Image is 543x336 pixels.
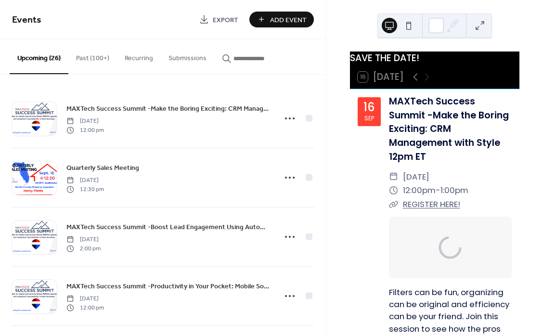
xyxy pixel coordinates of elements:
div: 16 [363,102,375,113]
span: [DATE] [66,117,104,126]
span: [DATE] [66,235,101,244]
span: MAXTech Success Summit -Boost Lead Engagement Using Automations 2pm ET [66,222,270,233]
a: MAXTech Success Summit -Boost Lead Engagement Using Automations 2pm ET [66,221,270,233]
span: 12:00 pm [66,126,104,134]
span: 1:00pm [440,183,468,197]
span: [DATE] [66,176,104,185]
button: Add Event [249,12,314,27]
a: REGISTER HERE! [403,198,460,210]
button: Submissions [161,39,214,73]
button: Upcoming (26) [10,39,68,74]
div: ​ [389,183,398,197]
a: MAXTech Success Summit -Make the Boring Exciting: CRM Management with Style 12pm ET [389,95,509,163]
span: Events [12,11,41,29]
div: ​ [389,170,398,184]
div: ​ [389,197,398,211]
div: Sep [364,116,374,121]
span: Quarterly Sales Meeting [66,163,139,173]
span: [DATE] [66,295,104,303]
span: 12:00 pm [66,303,104,312]
a: Export [192,12,246,27]
button: Past (100+) [68,39,117,73]
span: 12:00pm [403,183,436,197]
span: 12:30 pm [66,185,104,194]
a: Quarterly Sales Meeting [66,162,139,173]
span: MAXTech Success Summit -Productivity in Your Pocket: Mobile Solutions for Your Business 12pm ET [66,282,270,292]
button: Recurring [117,39,161,73]
span: [DATE] [403,170,429,184]
span: Add Event [270,15,307,25]
a: MAXTech Success Summit -Make the Boring Exciting: CRM Management with Style 12pm ET [66,103,270,114]
a: MAXTech Success Summit -Productivity in Your Pocket: Mobile Solutions for Your Business 12pm ET [66,281,270,292]
span: 2:00 pm [66,244,101,253]
div: SAVE THE DATE! [350,52,519,65]
span: - [436,183,440,197]
span: Export [213,15,238,25]
span: MAXTech Success Summit -Make the Boring Exciting: CRM Management with Style 12pm ET [66,104,270,114]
